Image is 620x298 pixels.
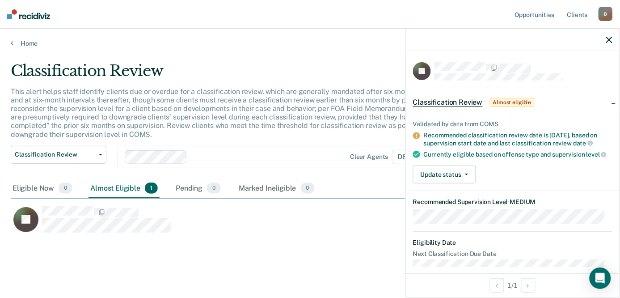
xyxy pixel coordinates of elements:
[424,150,612,158] div: Currently eligible based on offense type and supervision
[11,206,535,242] div: CaseloadOpportunityCell-0128276
[490,98,535,107] span: Almost eligible
[15,151,95,158] span: Classification Review
[174,179,223,199] div: Pending
[413,250,612,258] dt: Next Classification Due Date
[599,7,613,21] div: B
[237,179,316,199] div: Marked Ineligible
[89,179,160,199] div: Almost Eligible
[59,183,72,194] span: 0
[406,273,620,297] div: 1 / 1
[424,132,612,147] div: Recommended classification review date is [DATE], based on supervision start date and last classi...
[406,88,620,117] div: Classification ReviewAlmost eligible
[11,62,476,87] div: Classification Review
[145,183,158,194] span: 1
[11,179,74,199] div: Eligible Now
[590,268,611,289] div: Open Intercom Messenger
[350,153,388,161] div: Clear agents
[413,98,483,107] span: Classification Review
[11,39,609,47] a: Home
[413,198,612,206] dt: Recommended Supervision Level MEDIUM
[301,183,315,194] span: 0
[413,120,612,128] div: Validated by data from COMS
[521,278,536,293] button: Next Opportunity
[413,166,476,183] button: Update status
[490,278,504,293] button: Previous Opportunity
[586,151,607,158] span: level
[392,150,420,164] span: D8
[207,183,221,194] span: 0
[11,87,471,139] p: This alert helps staff identify clients due or overdue for a classification review, which are gen...
[508,198,510,205] span: •
[7,9,50,19] img: Recidiviz
[413,239,612,247] dt: Eligibility Date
